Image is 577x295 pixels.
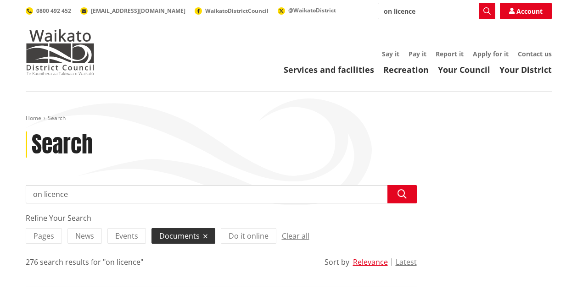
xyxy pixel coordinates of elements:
span: Pages [34,231,54,241]
div: Refine Your Search [26,213,417,224]
div: Sort by [325,257,349,268]
button: Clear all [282,229,309,243]
button: Latest [396,258,417,266]
img: Waikato District Council - Te Kaunihera aa Takiwaa o Waikato [26,29,95,75]
a: Your District [499,64,552,75]
a: Say it [382,49,399,58]
a: Your Council [438,64,490,75]
a: Recreation [383,64,429,75]
a: Apply for it [473,49,509,58]
span: Do it online [229,231,269,241]
a: WaikatoDistrictCouncil [195,7,269,15]
a: 0800 492 452 [26,7,71,15]
span: Events [115,231,138,241]
a: Account [500,3,552,19]
a: Home [26,114,41,122]
nav: breadcrumb [26,115,552,122]
span: [EMAIL_ADDRESS][DOMAIN_NAME] [91,7,185,15]
a: Services and facilities [284,64,374,75]
span: WaikatoDistrictCouncil [205,7,269,15]
div: 276 search results for "on licence" [26,257,143,268]
span: 0800 492 452 [36,7,71,15]
h1: Search [32,131,93,158]
button: Relevance [353,258,388,266]
span: News [75,231,94,241]
a: Pay it [409,49,426,58]
input: Search input [378,3,495,19]
span: @WaikatoDistrict [288,6,336,14]
a: Contact us [518,49,552,58]
span: Documents [159,231,200,241]
span: Search [48,114,66,122]
a: @WaikatoDistrict [278,6,336,14]
a: [EMAIL_ADDRESS][DOMAIN_NAME] [80,7,185,15]
input: Search input [26,185,417,203]
a: Report it [436,49,464,58]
